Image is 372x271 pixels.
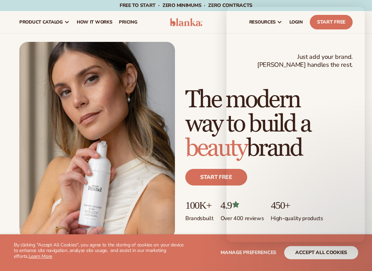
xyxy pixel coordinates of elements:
[185,169,247,186] a: Start free
[73,11,116,33] a: How It Works
[115,11,141,33] a: pricing
[185,88,353,161] h1: The modern way to build a brand
[221,211,264,222] p: Over 400 reviews
[29,253,52,260] a: Learn More
[221,199,264,211] p: 4.9
[348,247,365,264] iframe: Intercom live chat
[226,7,365,242] iframe: Intercom live chat
[19,42,175,238] img: Female holding tanning mousse.
[185,134,247,163] span: beauty
[19,19,63,25] span: product catalog
[120,2,252,9] span: Free to start · ZERO minimums · ZERO contracts
[14,242,186,260] p: By clicking "Accept All Cookies", you agree to the storing of cookies on your device to enhance s...
[16,11,73,33] a: product catalog
[119,19,137,25] span: pricing
[77,19,112,25] span: How It Works
[170,18,202,26] img: logo
[185,211,214,222] p: Brands built
[221,246,276,259] button: Manage preferences
[185,199,214,211] p: 100K+
[221,249,276,256] span: Manage preferences
[284,246,358,259] button: accept all cookies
